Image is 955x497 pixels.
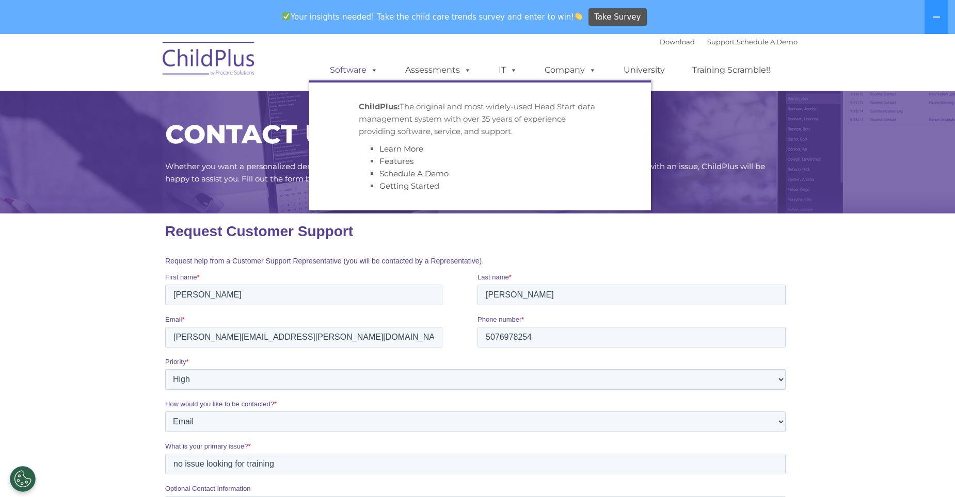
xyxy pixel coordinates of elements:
a: Assessments [395,60,482,80]
span: CONTACT US [165,119,342,150]
a: Download [660,38,695,46]
img: ChildPlus by Procare Solutions [157,35,261,86]
a: Features [379,156,413,166]
p: The original and most widely-used Head Start data management system with over 35 years of experie... [359,101,601,138]
a: Software [320,60,388,80]
a: Training Scramble!! [682,60,781,80]
button: Cookies Settings [10,466,36,492]
a: Learn More [379,144,423,154]
a: Getting Started [379,181,439,191]
a: University [613,60,675,80]
span: Take Survey [594,8,641,26]
a: Take Survey [588,8,647,26]
strong: ChildPlus: [359,102,400,111]
span: Whether you want a personalized demo of the software, looking for answers, interested in training... [165,161,765,184]
a: Schedule A Demo [737,38,798,46]
a: Schedule A Demo [379,169,449,178]
a: IT [488,60,528,80]
iframe: Chat Widget [786,386,955,497]
a: Company [534,60,607,80]
a: Support [707,38,735,46]
font: | [660,38,798,46]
